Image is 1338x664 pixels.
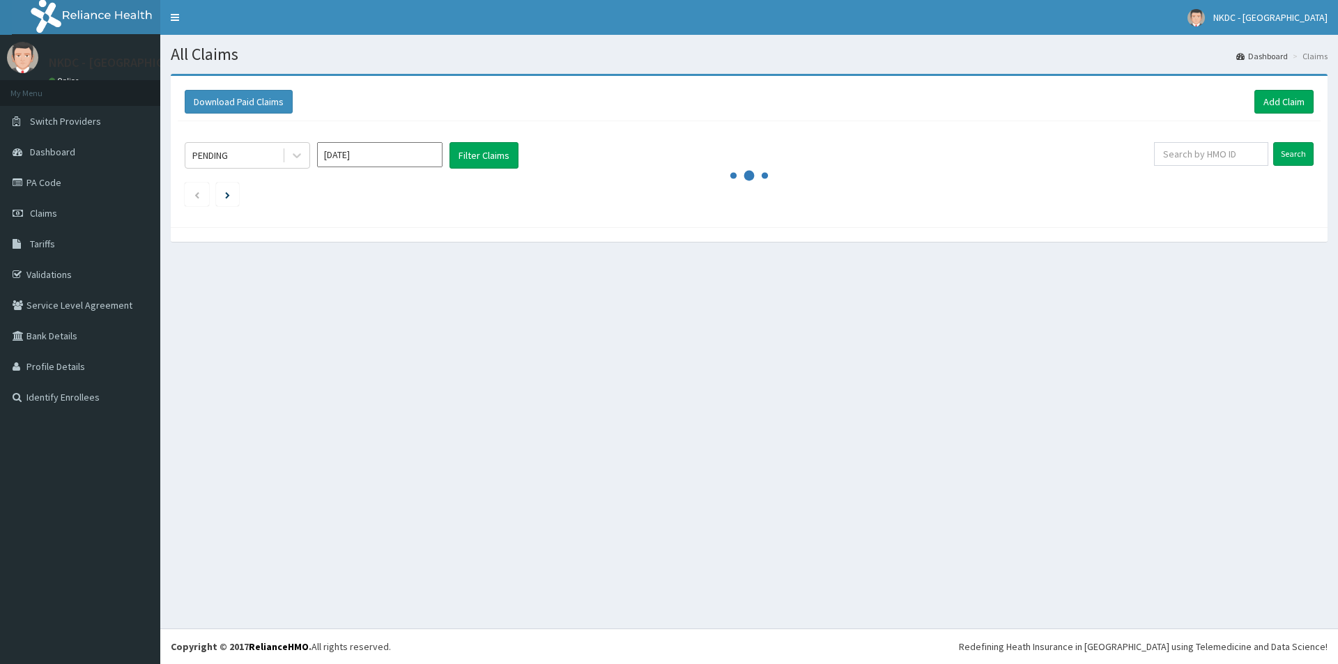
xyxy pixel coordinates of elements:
strong: Copyright © 2017 . [171,640,312,653]
div: Redefining Heath Insurance in [GEOGRAPHIC_DATA] using Telemedicine and Data Science! [959,640,1328,654]
img: User Image [7,42,38,73]
a: RelianceHMO [249,640,309,653]
button: Filter Claims [449,142,518,169]
input: Search [1273,142,1314,166]
span: Switch Providers [30,115,101,128]
footer: All rights reserved. [160,628,1338,664]
span: NKDC - [GEOGRAPHIC_DATA] [1213,11,1328,24]
a: Next page [225,188,230,201]
button: Download Paid Claims [185,90,293,114]
a: Online [49,76,82,86]
div: PENDING [192,148,228,162]
svg: audio-loading [728,155,770,196]
p: NKDC - [GEOGRAPHIC_DATA] [49,56,203,69]
span: Tariffs [30,238,55,250]
a: Previous page [194,188,200,201]
span: Dashboard [30,146,75,158]
input: Search by HMO ID [1154,142,1268,166]
img: User Image [1187,9,1205,26]
input: Select Month and Year [317,142,443,167]
a: Dashboard [1236,50,1288,62]
li: Claims [1289,50,1328,62]
a: Add Claim [1254,90,1314,114]
span: Claims [30,207,57,219]
h1: All Claims [171,45,1328,63]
